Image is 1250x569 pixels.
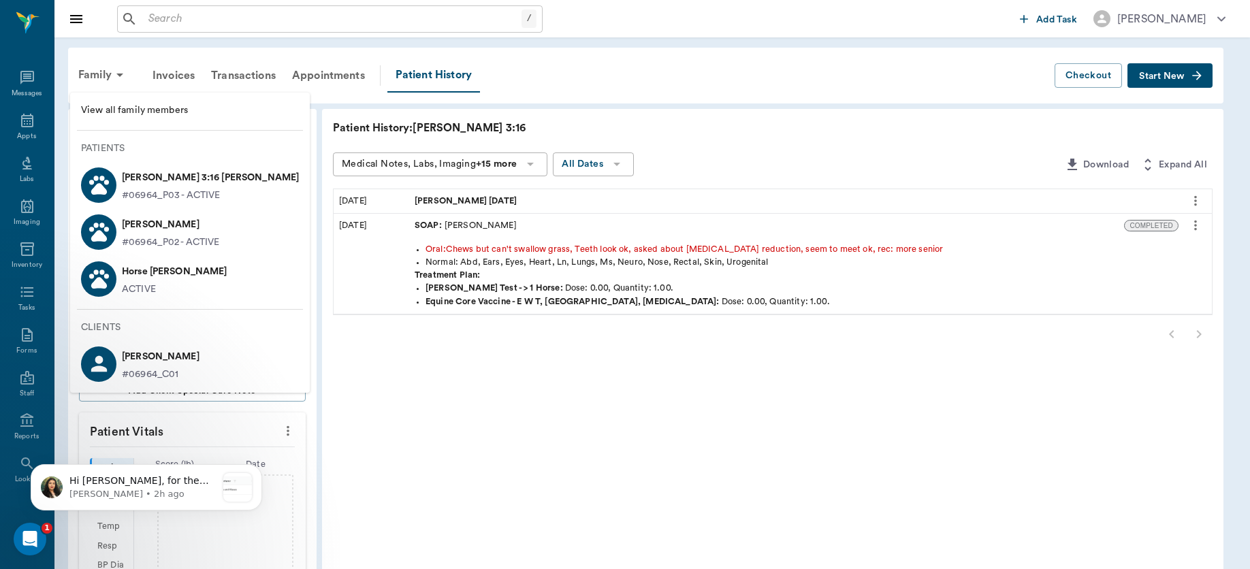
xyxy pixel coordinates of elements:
[122,346,199,368] p: [PERSON_NAME]
[42,523,52,534] span: 1
[122,235,220,250] p: #06964_P02 - ACTIVE
[70,340,310,387] a: [PERSON_NAME]#06964_C01
[122,214,220,235] p: [PERSON_NAME]
[10,437,283,532] iframe: Intercom notifications message
[81,142,310,156] p: Patients
[70,161,310,208] a: [PERSON_NAME] 3:16 [PERSON_NAME]#06964_P03 - ACTIVE
[70,208,310,255] a: [PERSON_NAME]#06964_P02 - ACTIVE
[81,321,310,335] p: Clients
[122,368,199,382] p: #06964_C01
[122,167,299,189] p: [PERSON_NAME] 3:16 [PERSON_NAME]
[81,103,299,118] span: View all family members
[14,523,46,555] iframe: Intercom live chat
[70,98,310,123] a: View all family members
[122,189,221,203] p: #06964_P03 - ACTIVE
[122,282,156,297] p: ACTIVE
[70,255,310,302] a: Horse [PERSON_NAME] ACTIVE
[122,261,227,282] p: Horse [PERSON_NAME]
